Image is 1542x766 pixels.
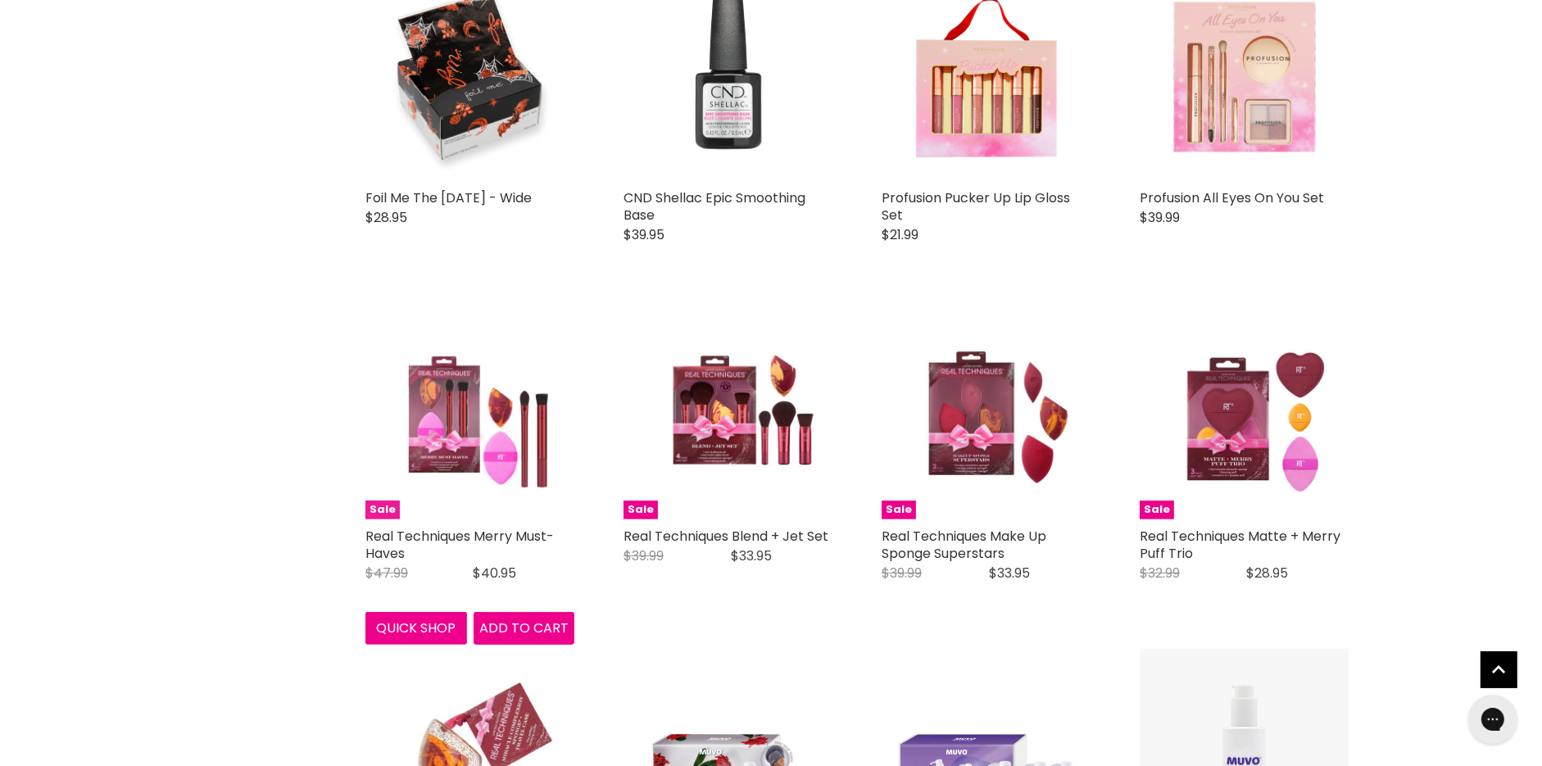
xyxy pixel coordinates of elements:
[1460,689,1526,750] iframe: Gorgias live chat messenger
[624,501,658,519] span: Sale
[624,188,805,224] a: CND Shellac Epic Smoothing Base
[474,612,575,645] button: Add to cart
[1140,501,1174,519] span: Sale
[882,527,1046,563] a: Real Techniques Make Up Sponge Superstars
[365,612,467,645] button: Quick shop
[882,564,922,582] span: $39.99
[624,527,828,546] a: Real Techniques Blend + Jet Set
[1140,527,1340,563] a: Real Techniques Matte + Merry Puff Trio
[624,546,664,565] span: $39.99
[882,310,1090,519] img: Real Techniques Make Up Sponge Superstars
[989,564,1030,582] span: $33.95
[365,310,574,519] a: Real Techniques Merry Must-Haves Sale
[1247,564,1289,582] span: $28.95
[473,564,516,582] span: $40.95
[1140,564,1180,582] span: $32.99
[366,310,574,519] img: Real Techniques Merry Must-Haves
[624,310,832,519] a: Real Techniques Blend + Jet Set Sale
[1140,188,1324,207] a: Profusion All Eyes On You Set
[882,188,1070,224] a: Profusion Pucker Up Lip Gloss Set
[365,564,408,582] span: $47.99
[882,225,918,244] span: $21.99
[365,208,407,227] span: $28.95
[882,501,916,519] span: Sale
[1140,208,1180,227] span: $39.99
[365,188,532,207] a: Foil Me The [DATE] - Wide
[624,225,664,244] span: $39.95
[365,527,554,563] a: Real Techniques Merry Must-Haves
[882,310,1091,519] a: Real Techniques Make Up Sponge Superstars Sale
[365,501,400,519] span: Sale
[731,546,772,565] span: $33.95
[1140,310,1349,519] a: Real Techniques Matte + Merry Puff Trio Sale
[1141,310,1348,519] img: Real Techniques Matte + Merry Puff Trio
[624,310,832,519] img: Real Techniques Blend + Jet Set
[479,619,569,637] span: Add to cart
